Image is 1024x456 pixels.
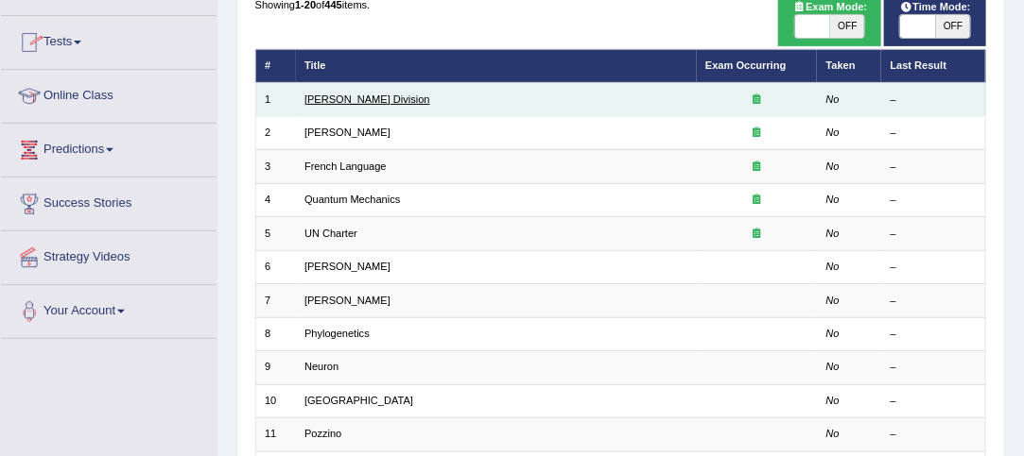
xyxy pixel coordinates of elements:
[705,193,808,208] div: Exam occurring question
[891,93,977,108] div: –
[705,126,808,141] div: Exam occurring question
[255,83,296,116] td: 1
[304,361,338,372] a: Neuron
[826,194,840,205] em: No
[304,328,370,339] a: Phylogenetics
[936,15,971,38] span: OFF
[304,93,430,105] a: [PERSON_NAME] Division
[891,160,977,175] div: –
[304,295,391,306] a: [PERSON_NAME]
[304,428,341,439] a: Pozzino
[705,227,808,242] div: Exam occurring question
[304,261,391,272] a: [PERSON_NAME]
[826,428,840,439] em: No
[830,15,865,38] span: OFF
[826,361,840,372] em: No
[255,384,296,417] td: 10
[1,177,217,225] a: Success Stories
[891,394,977,409] div: –
[1,16,217,63] a: Tests
[826,127,840,138] em: No
[705,93,808,108] div: Exam occurring question
[891,227,977,242] div: –
[891,360,977,375] div: –
[705,160,808,175] div: Exam occurring question
[255,284,296,317] td: 7
[817,49,881,82] th: Taken
[826,328,840,339] em: No
[304,194,400,205] a: Quantum Mechanics
[255,49,296,82] th: #
[255,351,296,384] td: 9
[255,217,296,250] td: 5
[826,93,840,105] em: No
[304,160,387,172] a: French Language
[296,49,697,82] th: Title
[255,250,296,283] td: 6
[304,228,357,239] a: UN Charter
[891,260,977,275] div: –
[304,395,413,406] a: [GEOGRAPHIC_DATA]
[304,127,391,138] a: [PERSON_NAME]
[891,427,977,442] div: –
[1,285,217,332] a: Your Account
[891,126,977,141] div: –
[255,418,296,451] td: 11
[826,395,840,406] em: No
[881,49,986,82] th: Last Result
[891,193,977,208] div: –
[826,261,840,272] em: No
[255,317,296,350] td: 8
[826,160,840,172] em: No
[255,150,296,183] td: 3
[891,327,977,342] div: –
[1,124,217,171] a: Predictions
[705,59,786,71] a: Exam Occurring
[1,231,217,279] a: Strategy Videos
[255,116,296,149] td: 2
[255,183,296,216] td: 4
[1,70,217,117] a: Online Class
[826,295,840,306] em: No
[826,228,840,239] em: No
[891,294,977,309] div: –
